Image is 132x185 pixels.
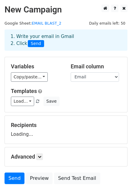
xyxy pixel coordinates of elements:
[11,122,121,138] div: Loading...
[11,122,121,128] h5: Recipients
[28,40,44,47] span: Send
[54,173,100,184] a: Send Test Email
[11,88,37,94] a: Templates
[87,20,127,27] span: Daily emails left: 50
[5,21,61,26] small: Google Sheet:
[6,33,126,47] div: 1. Write your email in Gmail 2. Click
[11,63,62,70] h5: Variables
[11,72,48,82] a: Copy/paste...
[87,21,127,26] a: Daily emails left: 50
[26,173,53,184] a: Preview
[43,97,59,106] button: Save
[32,21,61,26] a: EMAIL BLAST_2
[11,97,34,106] a: Load...
[71,63,121,70] h5: Email column
[11,153,121,160] h5: Advanced
[5,5,127,15] h2: New Campaign
[5,173,24,184] a: Send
